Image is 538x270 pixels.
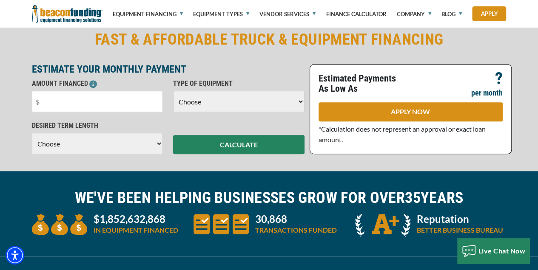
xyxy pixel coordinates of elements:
[94,214,178,224] p: $1,852,632,868
[471,88,503,98] p: per month
[355,214,410,237] img: A + icon
[319,125,486,143] span: *Calculation does not represent an approval or exact loan amount.
[478,247,526,255] span: Live Chat Now
[32,30,507,49] h2: FAST & AFFORDABLE TRUCK & EQUIPMENT FINANCING
[194,214,249,234] img: three document icons to convery large amount of transactions funded
[417,225,503,235] p: BETTER BUSINESS BUREAU
[495,73,503,84] p: ?
[417,214,503,224] p: Reputation
[173,79,305,89] p: TYPE OF EQUIPMENT
[32,121,163,131] p: DESIRED TERM LENGTH
[405,189,421,207] span: 35
[255,214,337,224] p: 30,868
[32,91,163,112] input: $
[255,225,337,235] p: TRANSACTIONS FUNDED
[32,64,305,74] p: ESTIMATE YOUR MONTHLY PAYMENT
[173,135,305,154] button: CALCULATE
[6,246,24,264] div: Accessibility Menu
[32,79,163,89] p: AMOUNT FINANCED
[457,238,530,264] button: Live Chat Now
[94,225,178,235] p: IN EQUIPMENT FINANCED
[319,73,406,94] p: Estimated Payments As Low As
[472,6,506,21] a: Apply
[32,188,507,208] h2: WE'VE BEEN HELPING BUSINESSES GROW FOR OVER YEARS
[32,214,87,235] img: three money bags to convey large amount of equipment financed
[319,102,503,121] a: APPLY NOW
